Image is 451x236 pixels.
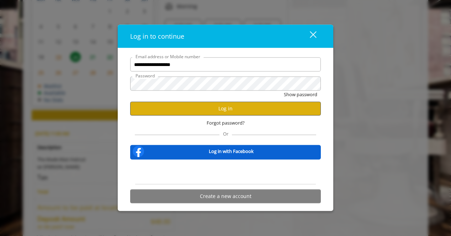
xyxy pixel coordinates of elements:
button: Log in [130,101,321,115]
button: Create a new account [130,189,321,203]
label: Password [132,72,158,79]
iframe: Sign in with Google Button [190,164,262,180]
span: Or [219,130,232,137]
button: close dialog [297,29,321,43]
input: Password [130,77,321,91]
span: Log in to continue [130,32,184,40]
button: Show password [284,91,317,98]
label: Email address or Mobile number [132,53,204,60]
div: close dialog [302,31,316,42]
img: facebook-logo [131,144,145,158]
span: Forgot password? [207,119,245,126]
input: Email address or Mobile number [130,57,321,72]
b: Log in with Facebook [209,148,254,155]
